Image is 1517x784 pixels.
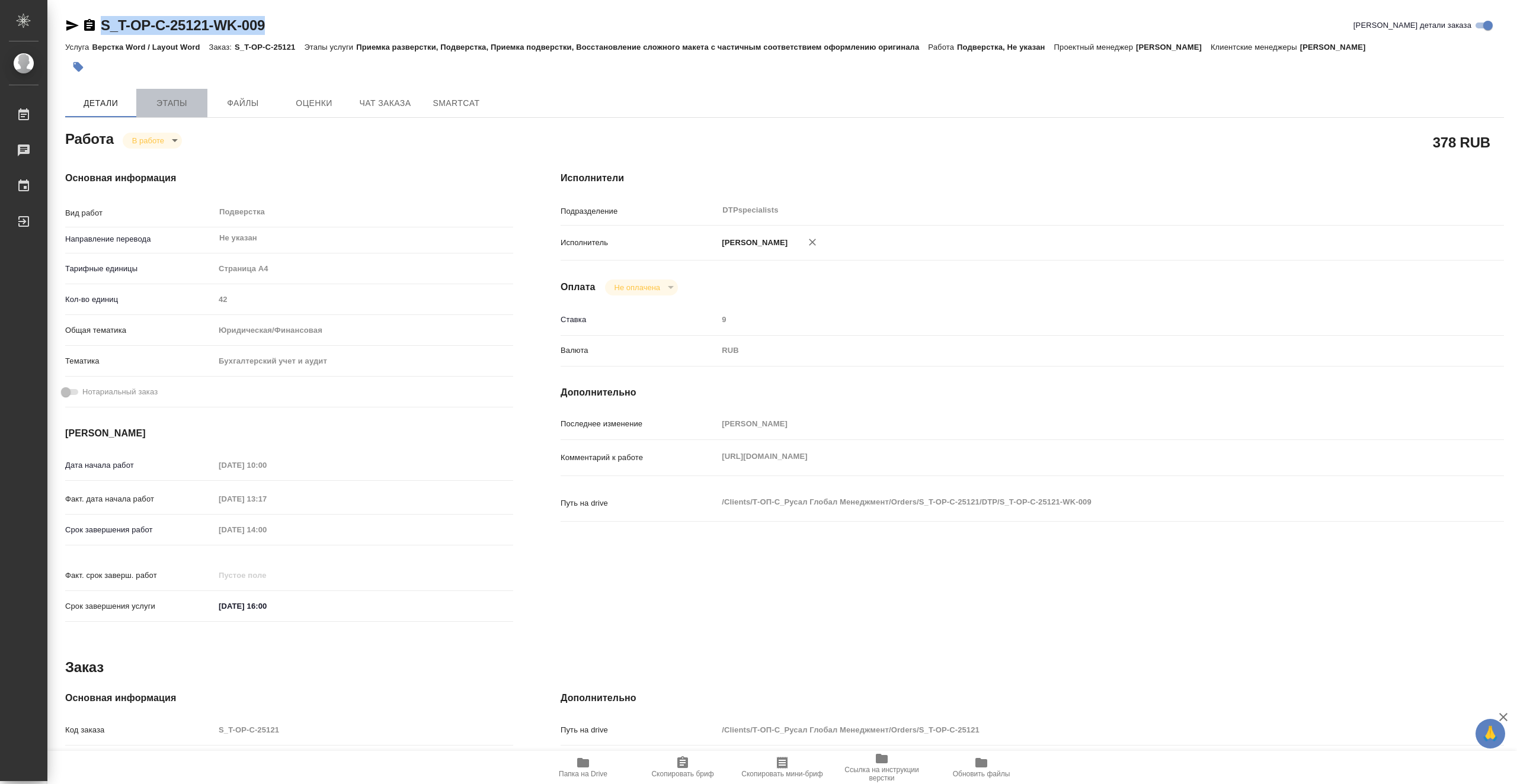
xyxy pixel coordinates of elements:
[718,311,1425,328] input: Пустое поле
[533,751,633,784] button: Папка на Drive
[215,521,318,538] input: Пустое поле
[1054,43,1136,52] p: Проектный менеджер
[65,691,513,705] h4: Основная информация
[1136,43,1211,52] p: [PERSON_NAME]
[215,259,513,279] div: Страница А4
[561,385,1504,400] h4: Дополнительно
[304,43,356,52] p: Этапы услуги
[633,751,732,784] button: Скопировать бриф
[561,724,718,736] p: Путь на drive
[957,43,1054,52] p: Подверстка, Не указан
[82,386,158,398] span: Нотариальный заказ
[561,237,718,249] p: Исполнитель
[561,205,718,217] p: Подразделение
[1300,43,1375,52] p: [PERSON_NAME]
[72,96,129,111] span: Детали
[65,263,215,275] p: Тарифные единицы
[561,345,718,356] p: Валюта
[65,658,104,677] h2: Заказ
[559,770,607,778] span: Папка на Drive
[561,314,718,326] p: Ставка
[718,721,1425,738] input: Пустое поле
[65,324,215,336] p: Общая тематика
[928,43,957,52] p: Работа
[832,751,932,784] button: Ссылка на инструкции верстки
[65,524,215,536] p: Срок завершения работ
[932,751,1031,784] button: Обновить файлы
[561,171,1504,185] h4: Исполнители
[356,43,928,52] p: Приемка разверстки, Подверстка, Приемка подверстки, Восстановление сложного макета с частичным со...
[1476,719,1505,748] button: 🙏
[209,43,235,52] p: Заказ:
[1353,20,1471,31] span: [PERSON_NAME] детали заказа
[65,355,215,367] p: Тематика
[732,751,832,784] button: Скопировать мини-бриф
[65,171,513,185] h4: Основная информация
[215,490,318,507] input: Пустое поле
[1211,43,1300,52] p: Клиентские менеджеры
[143,96,200,111] span: Этапы
[65,127,114,149] h2: Работа
[718,446,1425,467] textarea: [URL][DOMAIN_NAME]
[561,497,718,509] p: Путь на drive
[92,43,209,52] p: Верстка Word / Layout Word
[215,721,513,738] input: Пустое поле
[215,320,513,340] div: Юридическая/Финансовая
[129,136,168,146] button: В работе
[65,600,215,612] p: Срок завершения услуги
[651,770,713,778] span: Скопировать бриф
[357,96,414,111] span: Чат заказа
[561,691,1504,705] h4: Дополнительно
[953,770,1010,778] span: Обновить файлы
[65,233,215,245] p: Направление перевода
[215,457,318,474] input: Пустое поле
[65,493,215,505] p: Факт. дата начала работ
[561,418,718,430] p: Последнее изменение
[561,280,596,294] h4: Оплата
[65,724,215,736] p: Код заказа
[65,207,215,219] p: Вид работ
[718,340,1425,361] div: RUB
[65,426,513,441] h4: [PERSON_NAME]
[718,237,788,249] p: [PERSON_NAME]
[65,18,79,33] button: Скопировать ссылку для ЯМессенджера
[215,567,318,584] input: Пустое поле
[215,351,513,371] div: Бухгалтерский учет и аудит
[123,133,182,149] div: В работе
[799,229,825,255] button: Удалить исполнителя
[286,96,343,111] span: Оценки
[611,282,664,293] button: Не оплачена
[65,294,215,306] p: Кол-во единиц
[1480,721,1500,746] span: 🙏
[65,54,91,80] button: Добавить тэг
[718,415,1425,432] input: Пустое поле
[718,492,1425,512] textarea: /Clients/Т-ОП-С_Русал Глобал Менеджмент/Orders/S_T-OP-C-25121/DTP/S_T-OP-C-25121-WK-009
[65,570,215,581] p: Факт. срок заверш. работ
[82,18,97,33] button: Скопировать ссылку
[561,452,718,464] p: Комментарий к работе
[235,43,304,52] p: S_T-OP-C-25121
[65,43,92,52] p: Услуга
[65,460,215,471] p: Дата начала работ
[215,96,271,111] span: Файлы
[215,291,513,308] input: Пустое поле
[1433,132,1490,152] h2: 378 RUB
[101,17,265,33] a: S_T-OP-C-25121-WK-009
[215,597,318,615] input: ✎ Введи что-нибудь
[839,766,924,782] span: Ссылка на инструкции верстки
[741,770,822,778] span: Скопировать мини-бриф
[605,279,678,295] div: В работе
[428,96,485,111] span: SmartCat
